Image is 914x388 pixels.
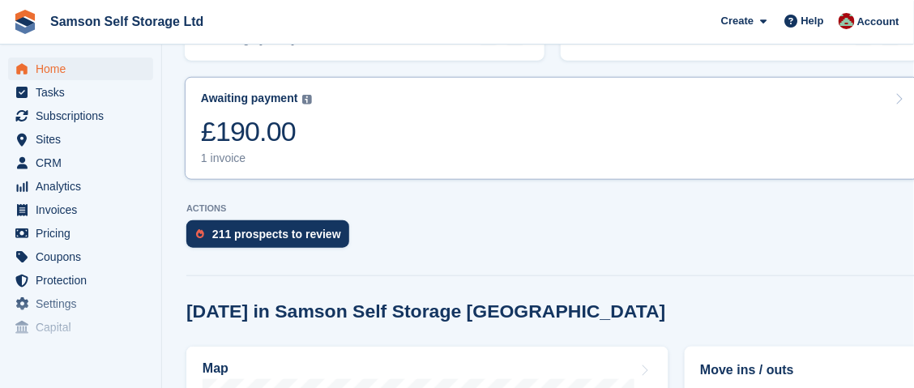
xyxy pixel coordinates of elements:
[36,151,133,174] span: CRM
[839,13,855,29] img: Ian
[36,175,133,198] span: Analytics
[8,292,153,315] a: menu
[8,316,153,339] a: menu
[36,58,133,80] span: Home
[186,220,357,256] a: 211 prospects to review
[8,269,153,292] a: menu
[36,292,133,315] span: Settings
[8,198,153,221] a: menu
[8,151,153,174] a: menu
[212,228,341,241] div: 211 prospects to review
[857,14,899,30] span: Account
[8,81,153,104] a: menu
[13,10,37,34] img: stora-icon-8386f47178a22dfd0bd8f6a31ec36ba5ce8667c1dd55bd0f319d3a0aa187defe.svg
[8,58,153,80] a: menu
[36,128,133,151] span: Sites
[36,245,133,268] span: Coupons
[201,151,312,165] div: 1 invoice
[201,92,298,105] div: Awaiting payment
[8,222,153,245] a: menu
[8,104,153,127] a: menu
[44,8,210,35] a: Samson Self Storage Ltd
[8,128,153,151] a: menu
[36,104,133,127] span: Subscriptions
[302,95,312,104] img: icon-info-grey-7440780725fd019a000dd9b08b2336e03edf1995a4989e88bcd33f0948082b44.svg
[36,269,133,292] span: Protection
[801,13,824,29] span: Help
[196,229,204,239] img: prospect-51fa495bee0391a8d652442698ab0144808aea92771e9ea1ae160a38d050c398.svg
[36,198,133,221] span: Invoices
[8,175,153,198] a: menu
[36,222,133,245] span: Pricing
[201,115,312,148] div: £190.00
[721,13,754,29] span: Create
[36,81,133,104] span: Tasks
[8,245,153,268] a: menu
[186,301,666,322] h2: [DATE] in Samson Self Storage [GEOGRAPHIC_DATA]
[203,361,228,376] h2: Map
[36,316,133,339] span: Capital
